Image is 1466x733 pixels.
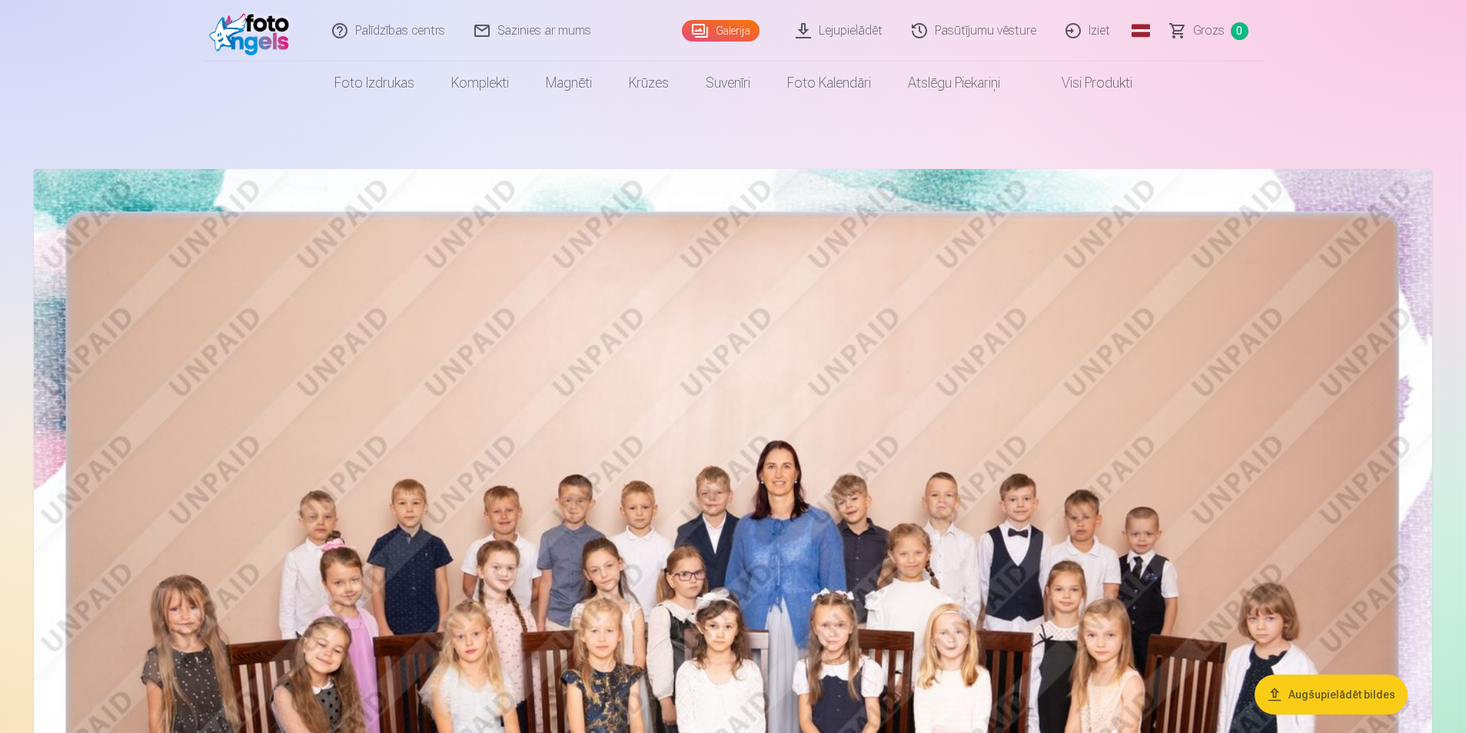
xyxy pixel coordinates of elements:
[687,61,769,104] a: Suvenīri
[527,61,610,104] a: Magnēti
[682,20,760,41] a: Galerija
[769,61,889,104] a: Foto kalendāri
[1231,22,1248,40] span: 0
[316,61,433,104] a: Foto izdrukas
[1193,22,1225,40] span: Grozs
[1255,675,1408,715] button: Augšupielādēt bildes
[889,61,1019,104] a: Atslēgu piekariņi
[610,61,687,104] a: Krūzes
[209,6,298,55] img: /fa1
[1019,61,1151,104] a: Visi produkti
[433,61,527,104] a: Komplekti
